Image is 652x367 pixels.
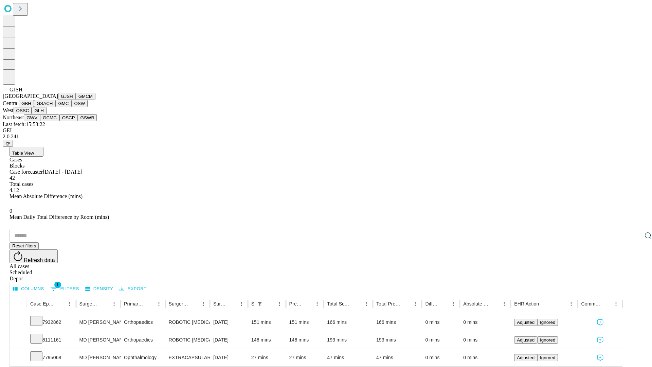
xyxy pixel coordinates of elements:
div: Total Predicted Duration [376,301,401,307]
span: Mean Absolute Difference (mins) [10,193,83,199]
span: Ignored [540,320,555,325]
span: Table View [12,151,34,156]
button: Sort [100,299,109,309]
span: [DATE] - [DATE] [43,169,82,175]
div: Scheduled In Room Duration [251,301,254,307]
span: Case forecaster [10,169,43,175]
div: 193 mins [327,331,369,349]
div: Case Epic Id [30,301,55,307]
div: Surgery Name [169,301,188,307]
button: Menu [449,299,458,309]
button: Menu [362,299,371,309]
div: 0 mins [463,314,507,331]
button: Sort [540,299,549,309]
button: Sort [303,299,312,309]
div: MD [PERSON_NAME] [79,349,117,366]
div: Surgeon Name [79,301,99,307]
button: Reset filters [10,242,39,249]
span: Adjusted [517,337,535,343]
div: 47 mins [376,349,419,366]
button: Expand [13,334,23,346]
button: Sort [602,299,611,309]
button: Ignored [537,336,558,344]
div: ROBOTIC [MEDICAL_DATA] KNEE TOTAL [169,331,206,349]
span: Ignored [540,337,555,343]
div: Comments [581,301,601,307]
button: Select columns [11,284,46,294]
button: Sort [439,299,449,309]
button: GLH [32,107,46,114]
button: Menu [566,299,576,309]
div: Absolute Difference [463,301,489,307]
div: GEI [3,127,649,134]
div: 0 mins [425,314,456,331]
div: 193 mins [376,331,419,349]
button: Expand [13,352,23,364]
div: Primary Service [124,301,144,307]
div: MD [PERSON_NAME] [PERSON_NAME] [79,314,117,331]
button: Menu [611,299,621,309]
button: Sort [265,299,275,309]
button: Sort [490,299,500,309]
button: Menu [65,299,74,309]
button: GJSH [58,93,76,100]
button: Sort [55,299,65,309]
div: 47 mins [327,349,369,366]
button: GMC [55,100,71,107]
button: Export [118,284,148,294]
div: 166 mins [376,314,419,331]
button: Menu [109,299,119,309]
button: Menu [237,299,246,309]
span: Total cases [10,181,33,187]
span: Central [3,100,19,106]
div: Orthopaedics [124,314,162,331]
span: GJSH [10,87,22,92]
div: 151 mins [251,314,283,331]
button: Show filters [49,283,81,294]
div: 27 mins [251,349,283,366]
button: Adjusted [514,336,537,344]
button: Menu [275,299,284,309]
div: 0 mins [463,331,507,349]
div: 151 mins [289,314,321,331]
button: Show filters [255,299,265,309]
span: @ [5,141,10,146]
div: Total Scheduled Duration [327,301,351,307]
span: Reset filters [12,243,36,248]
span: 4.12 [10,187,19,193]
div: [DATE] [213,331,244,349]
div: 7795068 [30,349,73,366]
div: Orthopaedics [124,331,162,349]
div: 0 mins [425,349,456,366]
button: Refresh data [10,249,58,263]
button: Table View [10,147,43,157]
button: Sort [227,299,237,309]
div: Surgery Date [213,301,227,307]
div: 7932862 [30,314,73,331]
button: Sort [401,299,411,309]
button: OSCP [59,114,78,121]
div: 0 mins [463,349,507,366]
div: ROBOTIC [MEDICAL_DATA] KNEE TOTAL [169,314,206,331]
div: 27 mins [289,349,321,366]
span: Northeast [3,115,24,120]
div: EHR Action [514,301,539,307]
button: Sort [352,299,362,309]
span: 42 [10,175,15,181]
button: Density [84,284,115,294]
button: Adjusted [514,319,537,326]
button: GBH [19,100,34,107]
span: 1 [54,281,61,288]
span: [GEOGRAPHIC_DATA] [3,93,58,99]
button: Expand [13,317,23,329]
button: Menu [312,299,322,309]
div: EXTRACAPSULAR CATARACT REMOVAL WITH [MEDICAL_DATA] [169,349,206,366]
button: Adjusted [514,354,537,361]
span: Last fetch: 15:53:22 [3,121,45,127]
span: Adjusted [517,355,535,360]
span: 0 [10,208,12,214]
div: 166 mins [327,314,369,331]
div: 8111161 [30,331,73,349]
button: @ [3,140,13,147]
div: Difference [425,301,438,307]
